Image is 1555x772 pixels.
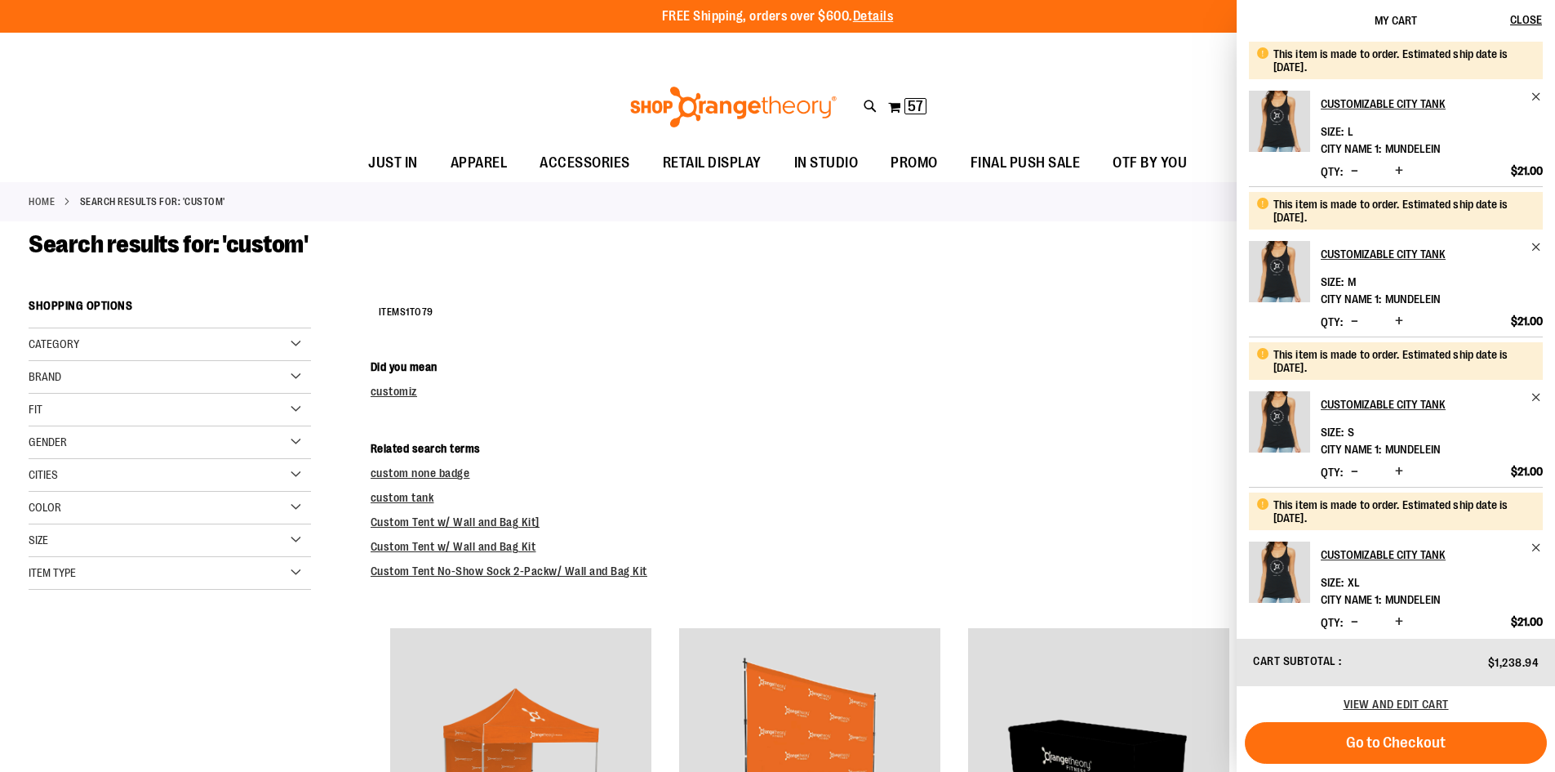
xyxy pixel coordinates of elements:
[1249,391,1310,463] a: Customizable City Tank
[1321,315,1343,328] label: Qty
[1321,542,1521,568] h2: Customizable City Tank
[1531,391,1543,404] a: Remove item
[1321,426,1344,439] dt: Size
[371,359,1526,375] dt: Did you mean
[434,145,524,182] a: APPAREL
[29,566,76,579] span: Item Type
[1344,698,1449,711] a: View and edit cart
[451,145,508,181] span: APPAREL
[371,491,434,504] a: custom tank
[368,145,418,181] span: JUST IN
[1531,91,1543,103] a: Remove item
[1249,91,1310,152] img: Customizable City Tank
[1321,91,1543,117] a: Customizable City Tank
[422,306,433,318] span: 79
[29,230,308,258] span: Search results for: 'custom'
[1510,13,1542,26] span: Close
[1385,443,1441,456] span: Mundelein
[29,468,58,481] span: Cities
[1321,466,1343,479] label: Qty
[1511,614,1543,629] span: $21.00
[1348,125,1353,138] span: L
[1321,91,1521,117] h2: Customizable City Tank
[1249,391,1310,453] img: Customizable City Tank
[1347,614,1362,631] button: Decrease product quantity
[1321,125,1344,138] dt: Size
[1321,542,1543,568] a: Customizable City Tank
[1531,241,1543,253] a: Remove item
[971,145,1081,181] span: FINAL PUSH SALE
[1321,165,1343,178] label: Qty
[1321,593,1381,606] dt: City Name 1
[352,145,434,182] a: JUST IN
[1321,241,1521,267] h2: Customizable City Tank
[1347,163,1362,180] button: Decrease product quantity
[1245,722,1547,764] button: Go to Checkout
[1273,47,1531,74] div: This item is made to order. Estimated ship date is [DATE].
[1273,348,1531,374] div: This item is made to order. Estimated ship date is [DATE].
[379,300,433,325] h2: Items to
[891,145,938,181] span: PROMO
[1249,91,1310,163] a: Customizable City Tank
[1273,498,1531,524] div: This item is made to order. Estimated ship date is [DATE].
[371,385,417,398] a: customiz
[1321,275,1344,288] dt: Size
[1511,314,1543,328] span: $21.00
[1531,542,1543,554] a: Remove item
[29,292,311,328] strong: Shopping Options
[1348,275,1356,288] span: M
[1347,464,1362,480] button: Decrease product quantity
[1348,426,1354,439] span: S
[1249,487,1543,637] li: Product
[406,306,410,318] span: 1
[1321,443,1381,456] dt: City Name 1
[29,403,42,416] span: Fit
[29,533,48,547] span: Size
[1249,337,1543,487] li: Product
[1113,145,1187,181] span: OTF BY YOU
[794,145,859,181] span: IN STUDIO
[371,540,536,553] a: Custom Tent w/ Wall and Bag Kit
[1511,163,1543,178] span: $21.00
[662,7,894,26] p: FREE Shipping, orders over $600.
[371,466,470,480] a: custom none badge
[1321,241,1543,267] a: Customizable City Tank
[29,370,61,383] span: Brand
[371,564,647,578] a: Custom Tent No-Show Sock 2-Packw/ Wall and Bag Kit
[1321,142,1381,155] dt: City Name 1
[1321,391,1543,417] a: Customizable City Tank
[1385,593,1441,606] span: Mundelein
[1321,292,1381,306] dt: City Name 1
[1391,464,1407,480] button: Increase product quantity
[1253,654,1336,667] span: Cart Subtotal
[80,194,225,209] strong: Search results for: 'custom'
[853,9,894,24] a: Details
[1321,391,1521,417] h2: Customizable City Tank
[663,145,762,181] span: RETAIL DISPLAY
[29,337,79,350] span: Category
[1511,464,1543,479] span: $21.00
[1385,292,1441,306] span: Mundelein
[1375,14,1417,27] span: My Cart
[1346,734,1446,752] span: Go to Checkout
[1321,576,1344,589] dt: Size
[1391,614,1407,631] button: Increase product quantity
[523,145,646,182] a: ACCESSORIES
[1348,576,1360,589] span: XL
[29,435,67,448] span: Gender
[371,515,540,529] a: Custom Tent w/ Wall and Bag Kit]
[371,440,1526,457] dt: Related search terms
[1273,198,1531,224] div: This item is made to order. Estimated ship date is [DATE].
[1385,142,1441,155] span: Mundelein
[908,98,923,114] span: 57
[540,145,630,181] span: ACCESSORIES
[1249,42,1543,186] li: Product
[628,87,839,127] img: Shop Orangetheory
[1391,163,1407,180] button: Increase product quantity
[1096,145,1203,182] a: OTF BY YOU
[1321,616,1343,629] label: Qty
[646,145,778,182] a: RETAIL DISPLAY
[1249,542,1310,614] a: Customizable City Tank
[1249,542,1310,603] img: Customizable City Tank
